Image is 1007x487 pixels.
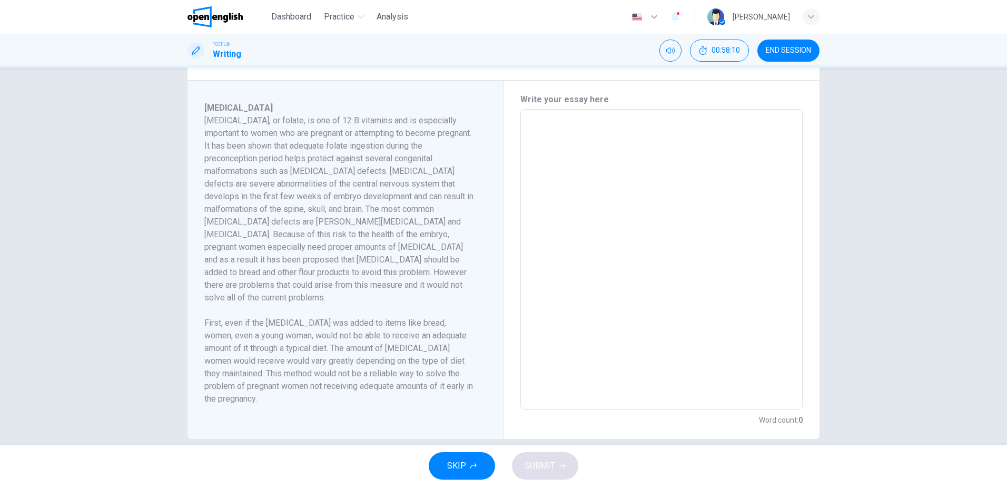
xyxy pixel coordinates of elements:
[377,11,408,23] span: Analysis
[213,48,241,61] h1: Writing
[707,8,724,25] img: Profile picture
[766,46,811,55] span: END SESSION
[630,13,644,21] img: en
[447,459,466,473] span: SKIP
[204,103,273,113] span: [MEDICAL_DATA]
[659,40,682,62] div: Mute
[213,41,230,48] span: TOEFL®
[712,46,740,55] span: 00:58:10
[690,40,749,62] div: Hide
[271,11,311,23] span: Dashboard
[324,11,354,23] span: Practice
[429,452,495,480] button: SKIP
[520,93,803,106] h6: Write your essay here
[204,317,473,405] h6: First, even if the [MEDICAL_DATA] was added to items like bread, women, even a young woman, would...
[798,416,803,424] strong: 0
[187,6,243,27] img: OpenEnglish logo
[320,7,368,26] button: Practice
[733,11,790,23] div: [PERSON_NAME]
[187,6,267,27] a: OpenEnglish logo
[204,114,473,304] h6: [MEDICAL_DATA], or folate, is one of 12 B vitamins and is especially important to women who are p...
[757,40,820,62] button: END SESSION
[759,414,803,426] h6: Word count :
[690,40,749,62] button: 00:58:10
[372,7,412,26] button: Analysis
[267,7,315,26] button: Dashboard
